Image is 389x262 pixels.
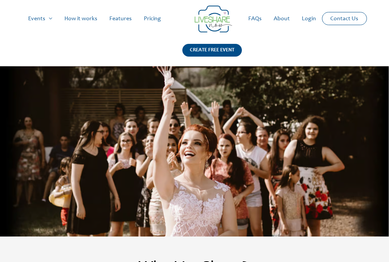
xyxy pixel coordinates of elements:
[138,7,167,31] a: Pricing
[13,7,376,31] nav: Site Navigation
[242,7,268,31] a: FAQs
[58,7,103,31] a: How it works
[296,7,322,31] a: Login
[103,7,138,31] a: Features
[195,6,232,33] img: LiveShare logo - Capture & Share Event Memories
[182,44,242,66] a: CREATE FREE EVENT
[182,44,242,57] div: CREATE FREE EVENT
[268,7,296,31] a: About
[22,7,58,31] a: Events
[324,12,364,25] a: Contact Us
